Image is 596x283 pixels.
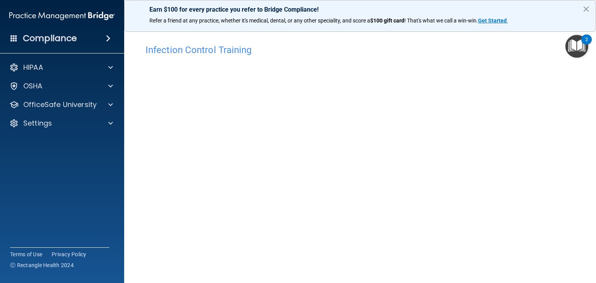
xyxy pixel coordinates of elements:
p: Settings [23,119,52,128]
span: Refer a friend at any practice, whether it's medical, dental, or any other speciality, and score a [149,17,370,24]
h4: Infection Control Training [146,45,575,55]
a: OfficeSafe University [9,100,113,109]
a: Get Started [478,17,508,24]
img: PMB logo [9,8,115,24]
h4: Compliance [23,33,77,44]
button: Open Resource Center, 2 new notifications [565,35,588,58]
a: HIPAA [9,63,113,72]
a: Privacy Policy [52,250,87,258]
button: Close [582,3,590,15]
div: 2 [585,40,588,50]
strong: $100 gift card [370,17,404,24]
p: HIPAA [23,63,43,72]
a: Settings [9,119,113,128]
span: ! That's what we call a win-win. [404,17,478,24]
strong: Get Started [478,17,507,24]
p: OSHA [23,81,43,91]
a: Terms of Use [10,250,42,258]
span: Ⓒ Rectangle Health 2024 [10,261,74,269]
p: OfficeSafe University [23,100,97,109]
a: OSHA [9,81,113,91]
p: Earn $100 for every practice you refer to Bridge Compliance! [149,6,571,13]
